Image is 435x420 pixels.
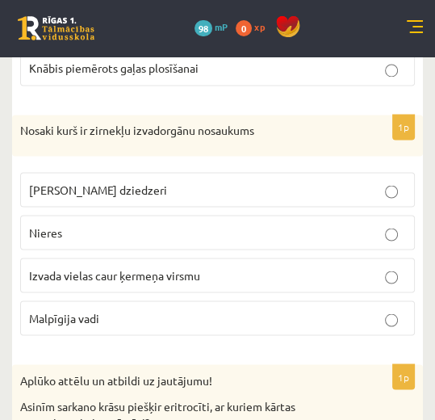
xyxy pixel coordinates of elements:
[385,271,398,283] input: Izvada vielas caur ķermeņa virsmu
[20,372,334,388] p: Aplūko attēlu un atbildi uz jautājumu!
[392,114,415,140] p: 1p
[254,20,265,33] span: xp
[215,20,228,33] span: mP
[29,267,200,282] span: Izvada vielas caur ķermeņa virsmu
[20,123,334,139] p: Nosaki kurš ir zirnekļu izvadorgānu nosaukums
[385,185,398,198] input: [PERSON_NAME] dziedzeri
[385,313,398,326] input: Malpīgija vadi
[385,228,398,241] input: Nieres
[29,61,199,75] span: Knābis piemērots gaļas plosīšanai
[29,310,99,325] span: Malpīgija vadi
[385,64,398,77] input: Knābis piemērots gaļas plosīšanai
[18,16,94,40] a: Rīgas 1. Tālmācības vidusskola
[236,20,252,36] span: 0
[29,182,167,196] span: [PERSON_NAME] dziedzeri
[29,225,62,239] span: Nieres
[392,363,415,389] p: 1p
[194,20,212,36] span: 98
[236,20,273,33] a: 0 xp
